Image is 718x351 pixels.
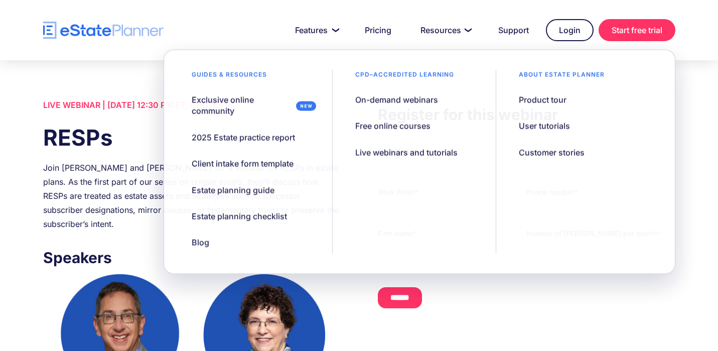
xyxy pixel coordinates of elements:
div: LIVE WEBINAR | [DATE] 12:30 PM ET, 9:30 AM PT [43,98,340,112]
h3: Speakers [43,246,340,269]
a: Estate planning guide [179,179,287,200]
span: Phone number [149,42,196,50]
a: User tutorials [506,115,583,137]
div: Join [PERSON_NAME] and [PERSON_NAME] for a webinar on RESPs in estate plans. As the first part of... [43,161,340,231]
div: Guides & resources [179,70,279,84]
div: On-demand webinars [355,94,438,105]
div: Exclusive online community [192,94,292,117]
a: 2025 Estate practice report [179,127,308,148]
a: On-demand webinars [343,89,451,110]
a: Login [546,19,594,41]
div: Customer stories [519,147,585,158]
a: Support [486,20,541,40]
div: Live webinars and tutorials [355,147,458,158]
div: Product tour [519,94,566,105]
a: Free online courses [343,115,443,137]
a: Client intake form template [179,153,306,174]
span: Last Name [149,1,185,9]
a: Live webinars and tutorials [343,142,470,163]
div: Client intake form template [192,158,294,169]
a: Estate planning checklist [179,206,300,227]
div: About estate planner [506,70,617,84]
a: Customer stories [506,142,597,163]
div: Estate planning guide [192,184,274,195]
div: CPD–accredited learning [343,70,467,84]
div: Blog [192,237,209,248]
a: Features [283,20,348,40]
span: Number of [PERSON_NAME] per month [149,83,279,91]
div: Estate planning checklist [192,211,287,222]
div: 2025 Estate practice report [192,132,295,143]
a: Resources [408,20,481,40]
a: home [43,22,164,39]
a: Blog [179,232,222,253]
div: User tutorials [519,121,570,132]
a: Pricing [353,20,403,40]
a: Exclusive online community [179,89,322,122]
h1: RESPs [43,122,340,153]
a: Start free trial [599,19,675,41]
div: Free online courses [355,121,430,132]
a: Product tour [506,89,579,110]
